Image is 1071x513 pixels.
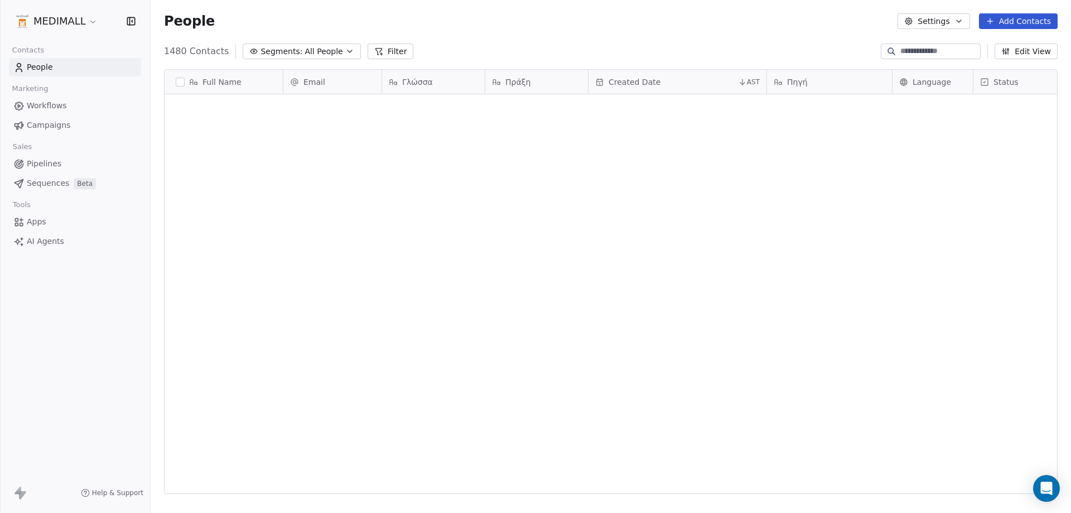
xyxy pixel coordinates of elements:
[382,70,485,94] div: Γλώσσα
[893,70,973,94] div: Language
[913,76,951,88] span: Language
[9,97,141,115] a: Workflows
[1033,475,1060,502] div: Open Intercom Messenger
[979,13,1058,29] button: Add Contacts
[993,76,1019,88] span: Status
[9,58,141,76] a: People
[8,196,35,213] span: Tools
[164,13,215,30] span: People
[27,61,53,73] span: People
[16,15,29,28] img: Medimall%20logo%20(2).1.jpg
[9,155,141,173] a: Pipelines
[74,178,96,189] span: Beta
[485,70,588,94] div: Πράξη
[9,116,141,135] a: Campaigns
[92,488,143,497] span: Help & Support
[303,76,325,88] span: Email
[747,78,760,87] span: AST
[27,158,61,170] span: Pipelines
[505,76,530,88] span: Πράξη
[164,45,229,58] span: 1480 Contacts
[7,42,49,59] span: Contacts
[81,488,143,497] a: Help & Support
[898,13,969,29] button: Settings
[767,70,892,94] div: Πηγή
[165,94,283,495] div: grid
[27,178,69,189] span: Sequences
[787,76,808,88] span: Πηγή
[260,46,302,57] span: Segments:
[27,216,46,228] span: Apps
[27,119,70,131] span: Campaigns
[973,70,1063,94] div: Status
[165,70,283,94] div: Full Name
[368,44,414,59] button: Filter
[588,70,766,94] div: Created DateAST
[609,76,660,88] span: Created Date
[9,174,141,193] a: SequencesBeta
[7,80,53,97] span: Marketing
[13,12,100,31] button: MEDIMALL
[33,14,86,28] span: MEDIMALL
[995,44,1058,59] button: Edit View
[283,70,382,94] div: Email
[402,76,433,88] span: Γλώσσα
[202,76,242,88] span: Full Name
[27,100,67,112] span: Workflows
[9,232,141,251] a: AI Agents
[9,213,141,231] a: Apps
[8,138,37,155] span: Sales
[27,236,64,247] span: AI Agents
[305,46,342,57] span: All People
